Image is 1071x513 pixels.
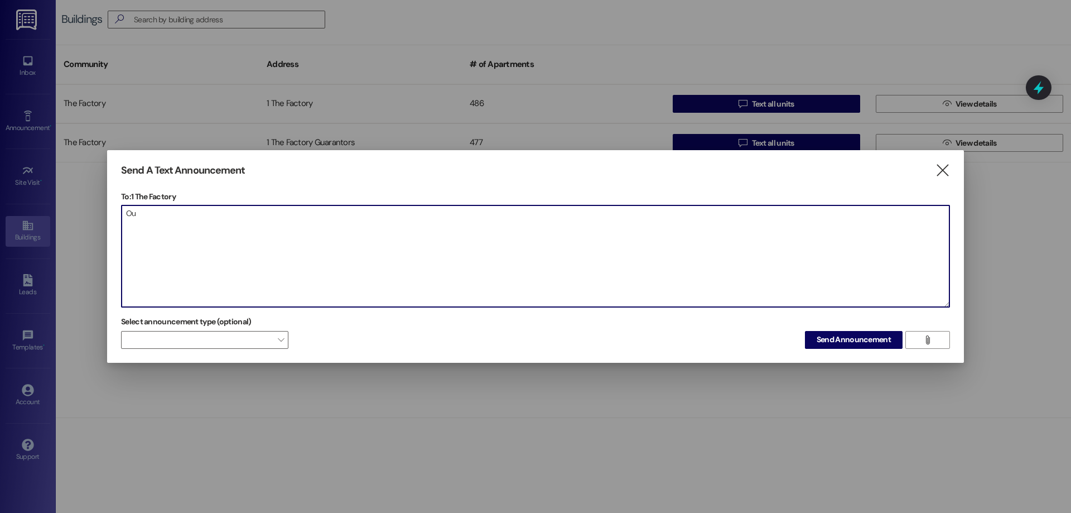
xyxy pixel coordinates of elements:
button: Send Announcement [805,331,903,349]
p: To: 1 The Factory [121,191,950,202]
span: Send Announcement [817,334,891,346]
textarea: Our [122,205,949,307]
div: Our [121,205,950,308]
label: Select announcement type (optional) [121,313,252,330]
h3: Send A Text Announcement [121,164,245,177]
i:  [923,335,932,344]
i:  [935,165,950,176]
